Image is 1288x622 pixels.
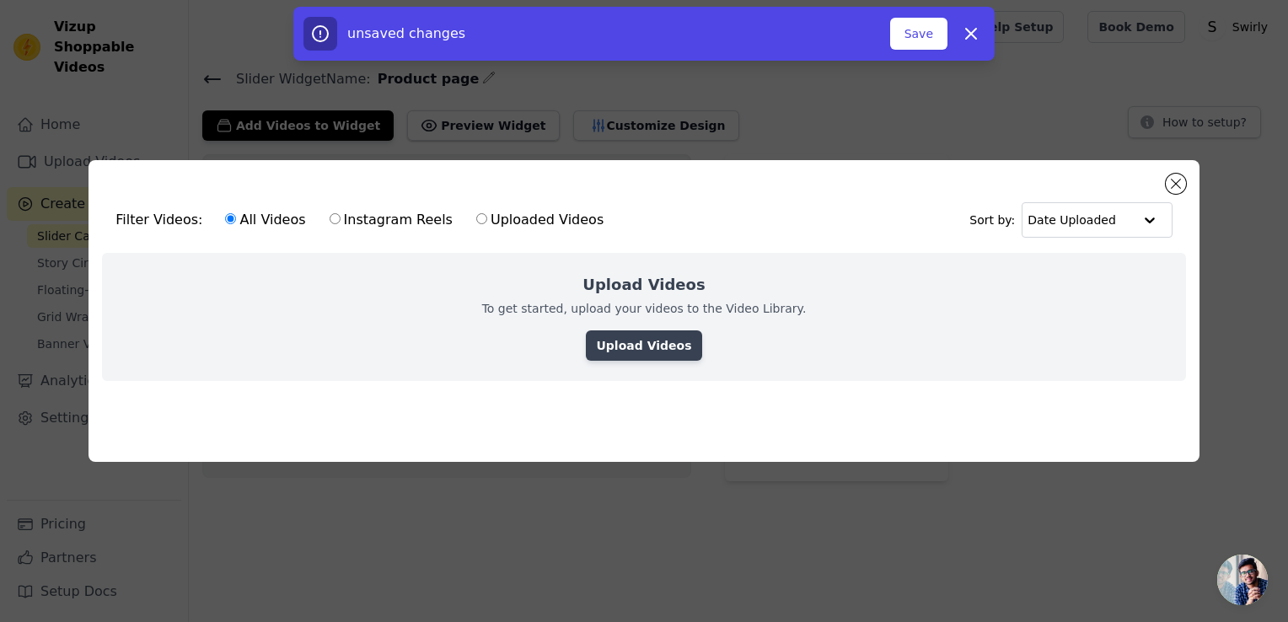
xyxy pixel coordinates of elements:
[347,25,465,41] span: unsaved changes
[890,18,947,50] button: Save
[1217,555,1268,605] a: Open chat
[224,209,306,231] label: All Videos
[582,273,705,297] h2: Upload Videos
[475,209,604,231] label: Uploaded Videos
[969,202,1173,238] div: Sort by:
[482,300,807,317] p: To get started, upload your videos to the Video Library.
[115,201,613,239] div: Filter Videos:
[329,209,453,231] label: Instagram Reels
[586,330,701,361] a: Upload Videos
[1166,174,1186,194] button: Close modal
